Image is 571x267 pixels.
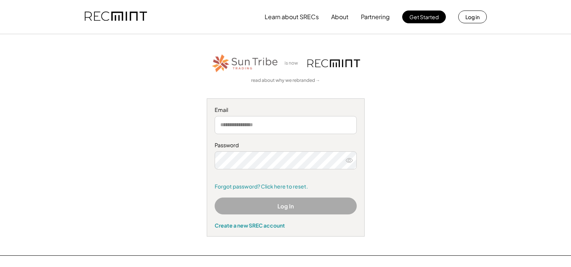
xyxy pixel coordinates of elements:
div: is now [283,60,304,66]
button: Get Started [402,11,446,23]
button: Log in [458,11,487,23]
img: recmint-logotype%403x.png [307,59,360,67]
div: Password [215,142,357,149]
img: STT_Horizontal_Logo%2B-%2BColor.png [211,53,279,74]
a: Forgot password? Click here to reset. [215,183,357,190]
div: Create a new SREC account [215,222,357,229]
div: Email [215,106,357,114]
a: read about why we rebranded → [251,77,320,84]
img: recmint-logotype%403x.png [85,4,147,30]
button: Partnering [361,9,390,24]
button: About [331,9,348,24]
button: Learn about SRECs [265,9,319,24]
button: Log In [215,198,357,214]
